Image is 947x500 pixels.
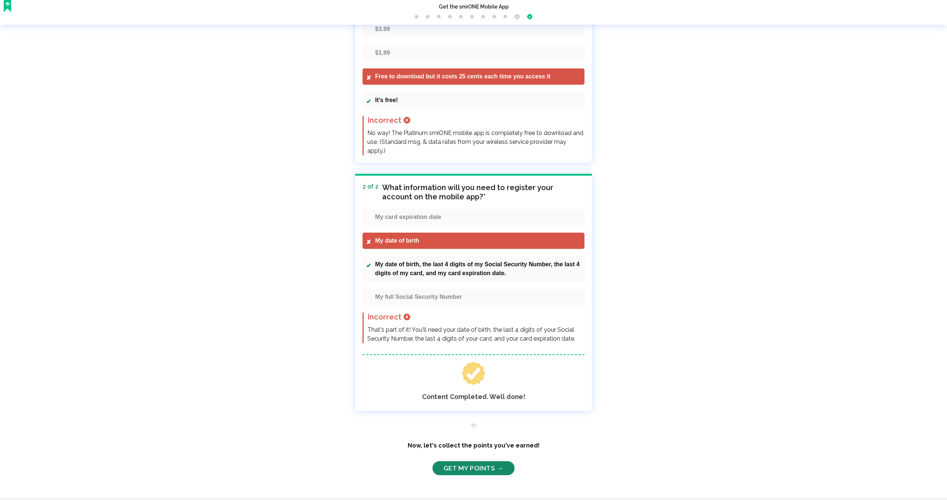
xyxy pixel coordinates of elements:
[404,117,410,124] b: ✘
[375,294,462,300] b: My full Social Security Number
[470,422,477,429] b: ✍
[432,461,515,475] a: Get My Points →
[408,442,540,449] strong: Now, let's collect the points you've earned!
[5,2,10,7] b: ✍
[375,73,550,80] b: Free to download but it costs 25 cents each time you access it
[375,97,398,103] b: It's free!
[367,325,584,343] p: That's part of it! You'll need your date of birth, the last 4 digits of your Social Security Numb...
[375,261,580,276] b: My date of birth, the last 4 digits of my Social Security Number, the last 4 digits of my card, a...
[497,464,503,472] b: →
[367,312,401,322] span: Incorrect
[375,26,390,32] b: $3.99
[363,183,378,190] span: 2 of 2
[375,214,441,220] b: My card expiration date
[367,129,584,155] p: No way! The Platinum smiONE mobile app is completely free to download and use. (Standard msg. & d...
[404,314,410,320] b: ✘
[382,183,584,202] span: What information will you need to register your account on the mobile app?*
[366,75,371,81] b: ✘
[367,116,401,125] span: Incorrect
[375,50,390,56] b: $1.99
[366,239,371,245] b: ✘
[4,4,943,10] h3: Get the smiONE Mobile App
[366,98,371,105] b: ✔
[458,357,489,392] b: ✔
[422,393,525,401] strong: Content Completed. Well done!
[366,263,371,269] b: ✔
[375,237,419,244] b: My date of birth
